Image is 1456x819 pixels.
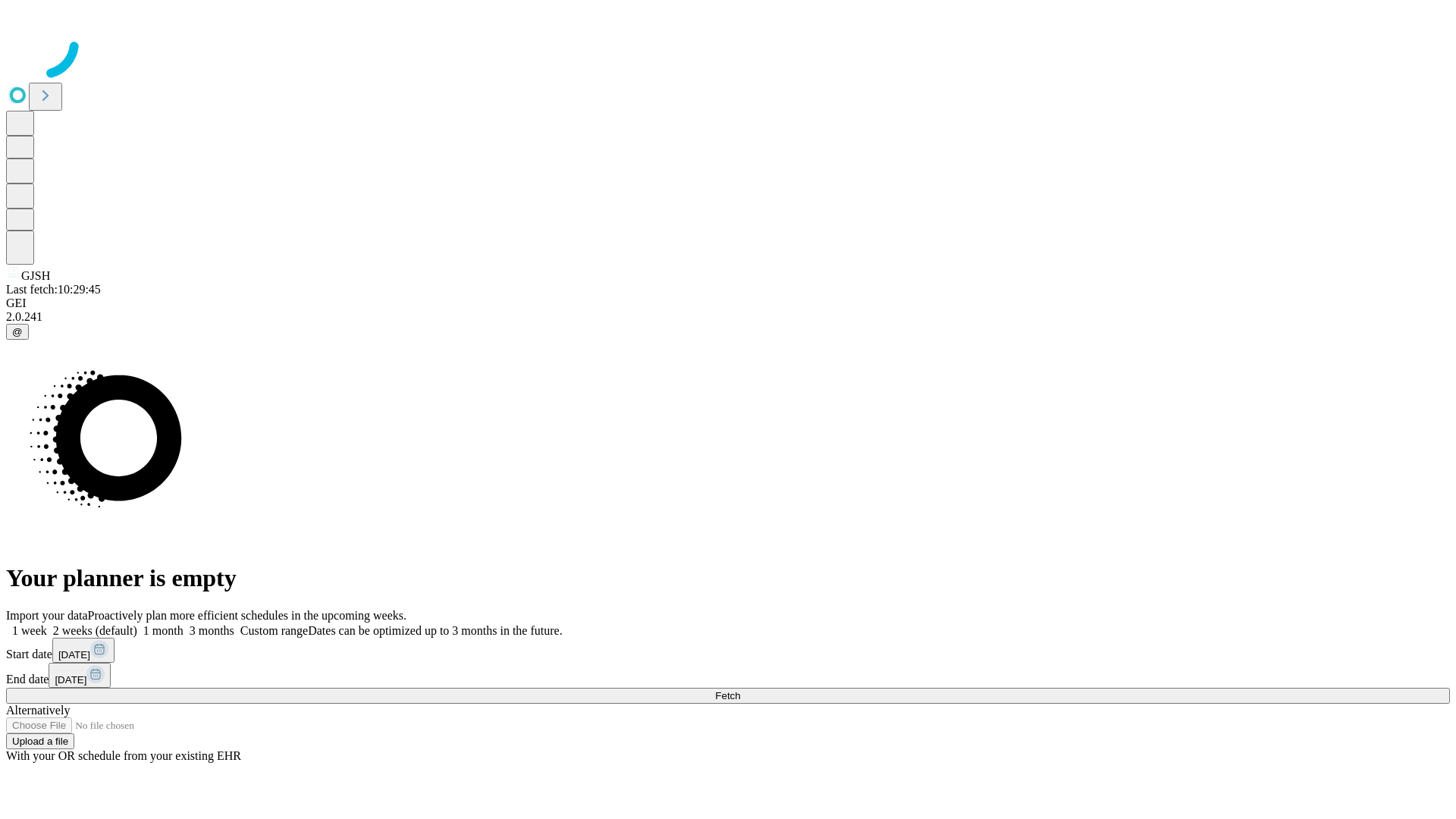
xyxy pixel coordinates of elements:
[6,663,1450,688] div: End date
[88,609,406,622] span: Proactively plan more efficient schedules in the upcoming weeks.
[6,688,1450,704] button: Fetch
[6,297,1450,310] div: GEI
[49,663,111,688] button: [DATE]
[12,326,23,337] span: @
[190,624,234,637] span: 3 months
[6,564,1450,592] h1: Your planner is empty
[6,704,70,717] span: Alternatively
[55,674,86,686] span: [DATE]
[12,624,47,637] span: 1 week
[52,638,115,663] button: [DATE]
[6,609,88,622] span: Import your data
[240,624,308,637] span: Custom range
[6,310,1450,324] div: 2.0.241
[143,624,184,637] span: 1 month
[53,624,137,637] span: 2 weeks (default)
[308,624,562,637] span: Dates can be optimized up to 3 months in the future.
[6,733,74,749] button: Upload a file
[58,649,90,661] span: [DATE]
[6,638,1450,663] div: Start date
[715,690,740,701] span: Fetch
[6,283,101,296] span: Last fetch: 10:29:45
[6,749,241,762] span: With your OR schedule from your existing EHR
[21,269,50,282] span: GJSH
[6,324,29,340] button: @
